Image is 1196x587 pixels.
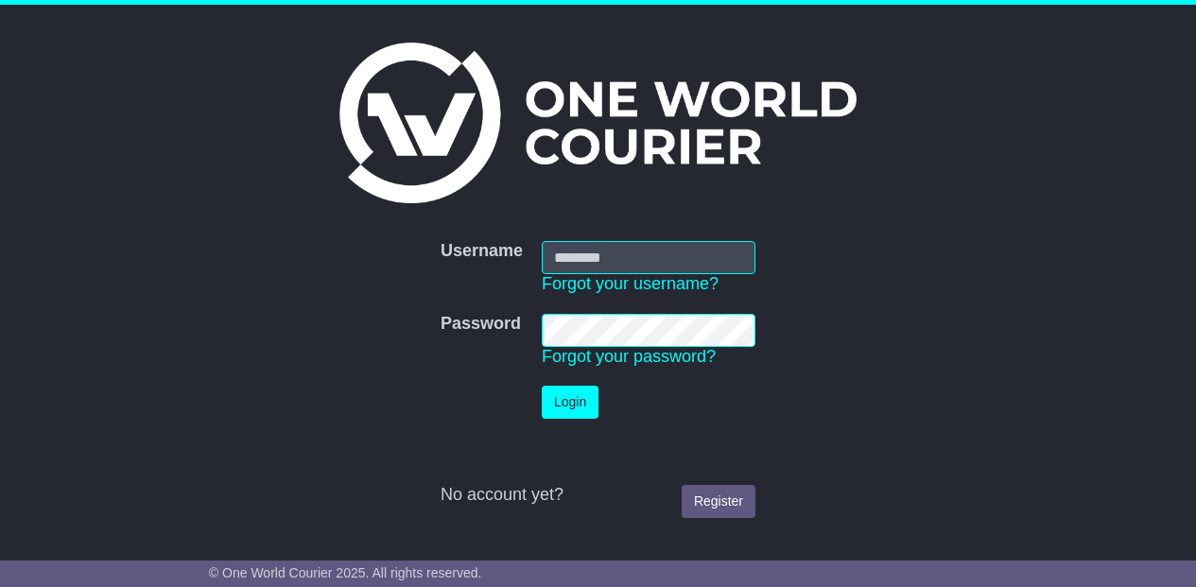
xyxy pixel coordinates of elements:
[441,485,755,506] div: No account yet?
[542,347,716,366] a: Forgot your password?
[441,241,523,262] label: Username
[542,386,598,419] button: Login
[542,274,719,293] a: Forgot your username?
[209,565,482,580] span: © One World Courier 2025. All rights reserved.
[682,485,755,518] a: Register
[441,314,521,335] label: Password
[339,43,856,203] img: One World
